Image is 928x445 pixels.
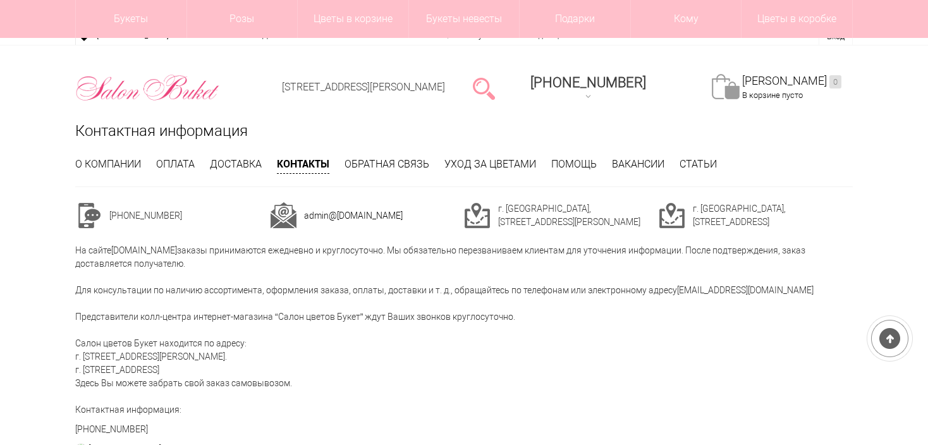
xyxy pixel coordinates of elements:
img: cont1.png [75,202,102,229]
a: О компании [75,158,141,170]
a: Контакты [277,157,329,174]
a: admin [304,210,329,221]
a: Статьи [680,158,717,170]
img: cont3.png [659,202,685,229]
a: [PERSON_NAME] [742,74,841,88]
td: [PHONE_NUMBER] [109,202,270,229]
a: @[DOMAIN_NAME] [329,210,403,221]
p: Контактная информация: [75,403,853,417]
a: Помощь [551,158,597,170]
h1: Контактная информация [75,119,853,142]
img: cont3.png [464,202,491,229]
img: cont2.png [270,202,296,229]
a: [PHONE_NUMBER] [75,424,148,434]
a: Вакансии [612,158,664,170]
span: В корзине пусто [742,90,803,100]
a: [STREET_ADDRESS][PERSON_NAME] [282,81,445,93]
a: [EMAIL_ADDRESS][DOMAIN_NAME] [677,285,814,295]
a: Доставка [210,158,262,170]
ins: 0 [829,75,841,88]
td: г. [GEOGRAPHIC_DATA], [STREET_ADDRESS] [693,202,853,229]
img: Цветы Нижний Новгород [75,71,220,104]
a: Оплата [156,158,195,170]
td: г. [GEOGRAPHIC_DATA], [STREET_ADDRESS][PERSON_NAME] [498,202,659,229]
a: Обратная связь [345,158,429,170]
a: [DOMAIN_NAME] [111,245,177,255]
span: [PHONE_NUMBER] [530,75,646,90]
a: [PHONE_NUMBER] [523,70,654,106]
a: Уход за цветами [444,158,536,170]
